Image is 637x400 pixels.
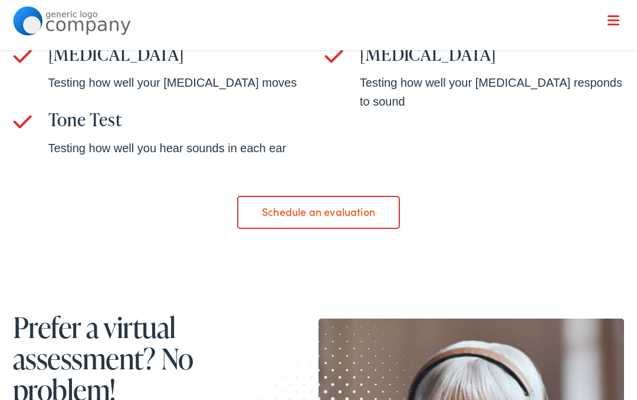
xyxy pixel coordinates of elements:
[237,196,399,229] a: Schedule an evaluation
[22,47,625,84] a: What We Offer
[48,73,313,92] div: Testing how well your [MEDICAL_DATA] moves
[360,73,624,111] div: Testing how well your [MEDICAL_DATA] responds to sound
[360,43,624,64] h3: [MEDICAL_DATA]
[48,43,313,64] h3: [MEDICAL_DATA]
[48,139,313,158] div: Testing how well you hear sounds in each ear
[48,109,313,130] h3: Tone Test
